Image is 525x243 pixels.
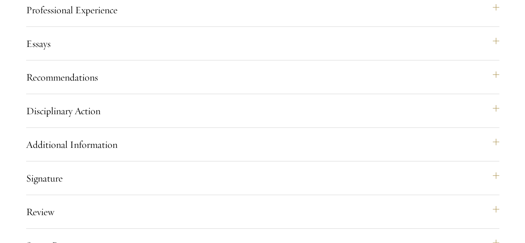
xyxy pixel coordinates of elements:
[26,135,499,155] button: Additional Information
[26,67,499,87] button: Recommendations
[26,34,499,54] button: Essays
[26,101,499,121] button: Disciplinary Action
[26,202,499,222] button: Review
[26,168,499,188] button: Signature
